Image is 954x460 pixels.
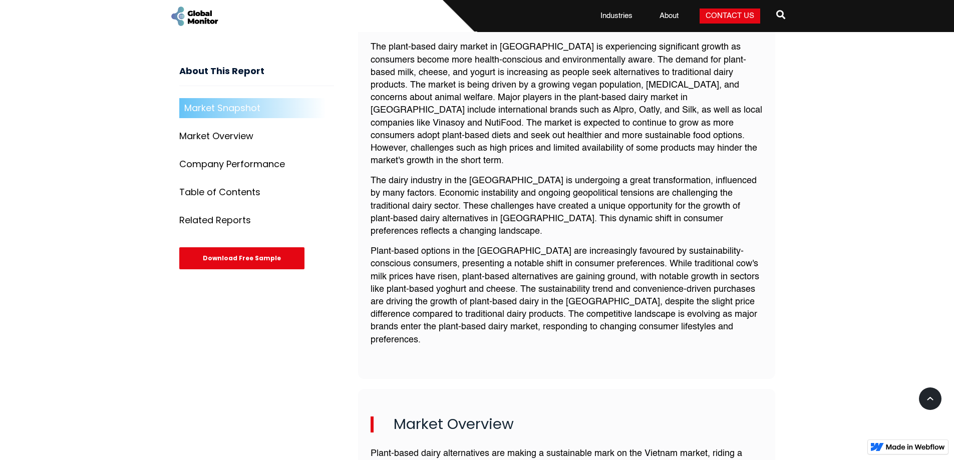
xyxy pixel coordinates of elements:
[179,248,304,270] div: Download Free Sample
[179,183,334,203] a: Table of Contents
[179,127,334,147] a: Market Overview
[179,211,334,231] a: Related Reports
[776,8,785,22] span: 
[169,5,219,28] a: home
[654,11,685,21] a: About
[371,41,763,167] p: The plant-based dairy market in [GEOGRAPHIC_DATA] is experiencing significant growth as consumers...
[179,66,334,87] h3: About This Report
[179,160,285,170] div: Company Performance
[776,6,785,26] a: 
[179,216,251,226] div: Related Reports
[179,132,253,142] div: Market Overview
[371,175,763,238] p: The dairy industry in the [GEOGRAPHIC_DATA] is undergoing a great transformation, influenced by m...
[886,444,945,450] img: Made in Webflow
[700,9,760,24] a: Contact Us
[179,99,334,119] a: Market Snapshot
[179,188,260,198] div: Table of Contents
[179,155,334,175] a: Company Performance
[184,104,260,114] div: Market Snapshot
[371,245,763,346] p: Plant-based options in the [GEOGRAPHIC_DATA] are increasingly favoured by sustainability-consciou...
[371,416,763,432] h2: Market Overview
[594,11,639,21] a: Industries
